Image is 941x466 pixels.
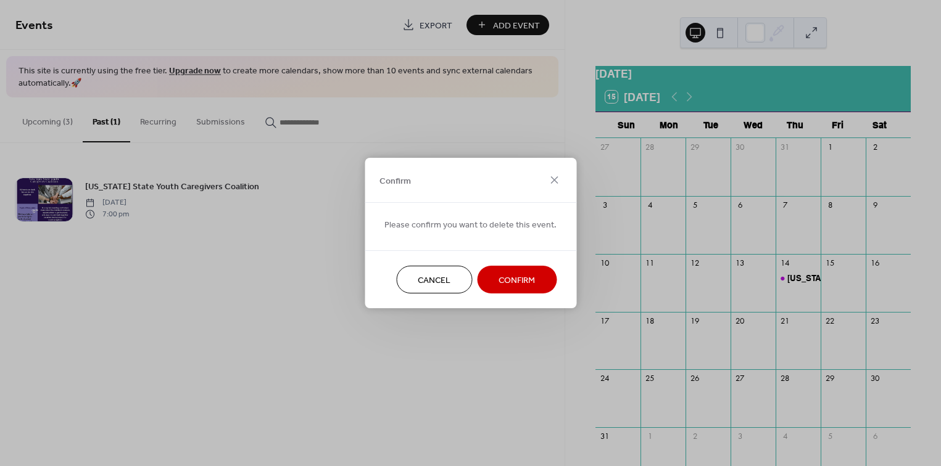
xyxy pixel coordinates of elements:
[477,266,557,293] button: Confirm
[418,274,450,287] span: Cancel
[396,266,472,293] button: Cancel
[379,174,411,187] span: Confirm
[384,219,557,232] span: Please confirm you want to delete this event.
[499,274,535,287] span: Confirm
